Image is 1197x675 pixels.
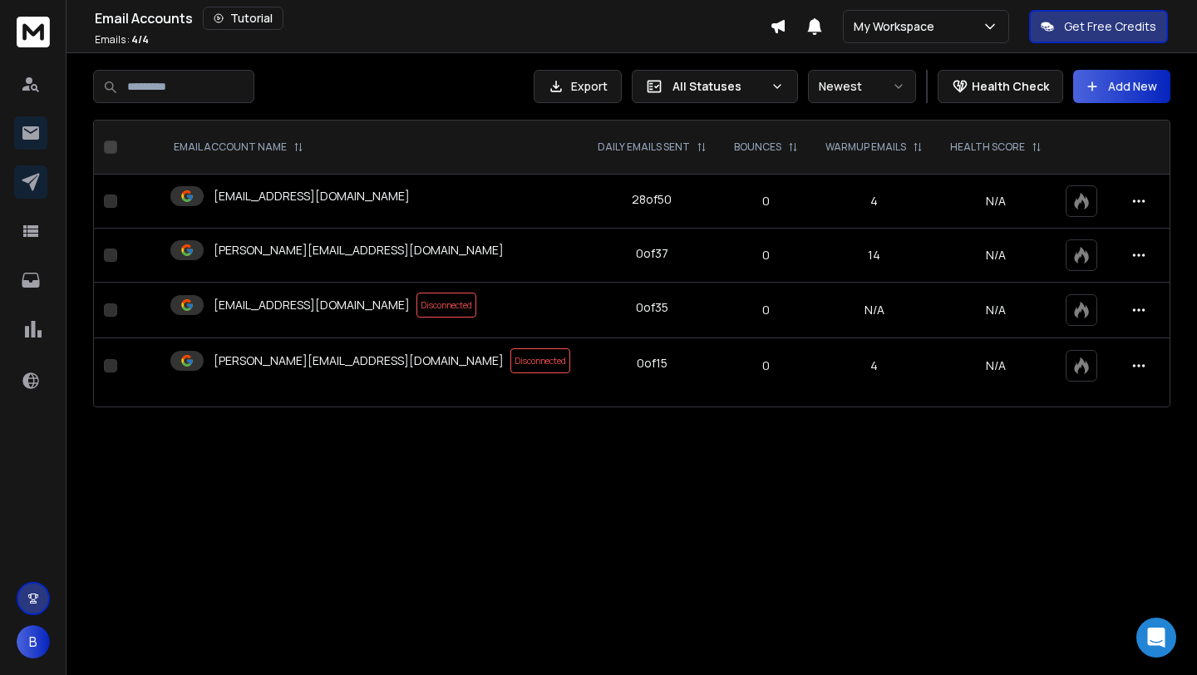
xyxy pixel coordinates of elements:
[95,33,149,47] p: Emails :
[214,352,504,369] p: [PERSON_NAME][EMAIL_ADDRESS][DOMAIN_NAME]
[203,7,283,30] button: Tutorial
[731,247,802,264] p: 0
[1029,10,1168,43] button: Get Free Credits
[947,357,1046,374] p: N/A
[811,229,936,283] td: 14
[972,78,1049,95] p: Health Check
[214,188,410,204] p: [EMAIL_ADDRESS][DOMAIN_NAME]
[947,193,1046,209] p: N/A
[131,32,149,47] span: 4 / 4
[947,302,1046,318] p: N/A
[808,70,916,103] button: Newest
[731,357,802,374] p: 0
[632,191,672,208] div: 28 of 50
[636,299,668,316] div: 0 of 35
[95,7,770,30] div: Email Accounts
[17,625,50,658] button: B
[811,338,936,394] td: 4
[731,302,802,318] p: 0
[416,293,476,318] span: Disconnected
[214,242,504,259] p: [PERSON_NAME][EMAIL_ADDRESS][DOMAIN_NAME]
[534,70,622,103] button: Export
[1136,618,1176,658] div: Open Intercom Messenger
[637,355,667,372] div: 0 of 15
[1073,70,1170,103] button: Add New
[636,245,668,262] div: 0 of 37
[731,193,802,209] p: 0
[734,140,781,154] p: BOUNCES
[510,348,570,373] span: Disconnected
[854,18,941,35] p: My Workspace
[947,247,1046,264] p: N/A
[811,175,936,229] td: 4
[598,140,690,154] p: DAILY EMAILS SENT
[938,70,1063,103] button: Health Check
[672,78,764,95] p: All Statuses
[1064,18,1156,35] p: Get Free Credits
[214,297,410,313] p: [EMAIL_ADDRESS][DOMAIN_NAME]
[825,140,906,154] p: WARMUP EMAILS
[174,140,303,154] div: EMAIL ACCOUNT NAME
[811,283,936,338] td: N/A
[950,140,1025,154] p: HEALTH SCORE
